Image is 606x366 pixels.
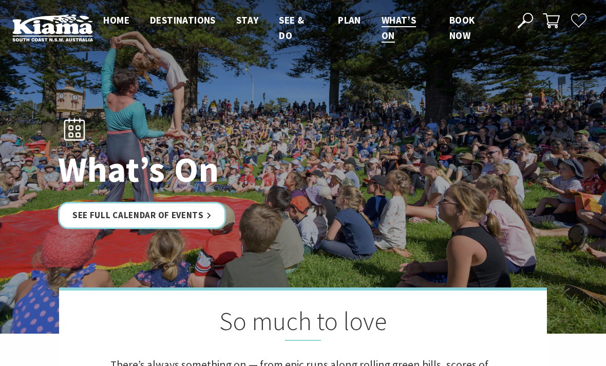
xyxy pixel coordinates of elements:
[58,202,226,229] a: See Full Calendar of Events
[103,14,129,26] span: Home
[12,14,93,42] img: Kiama Logo
[93,12,505,44] nav: Main Menu
[449,14,475,42] span: Book now
[382,14,416,42] span: What’s On
[279,14,304,42] span: See & Do
[338,14,361,26] span: Plan
[58,150,348,189] h1: What’s On
[110,306,496,341] h2: So much to love
[150,14,216,26] span: Destinations
[236,14,259,26] span: Stay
